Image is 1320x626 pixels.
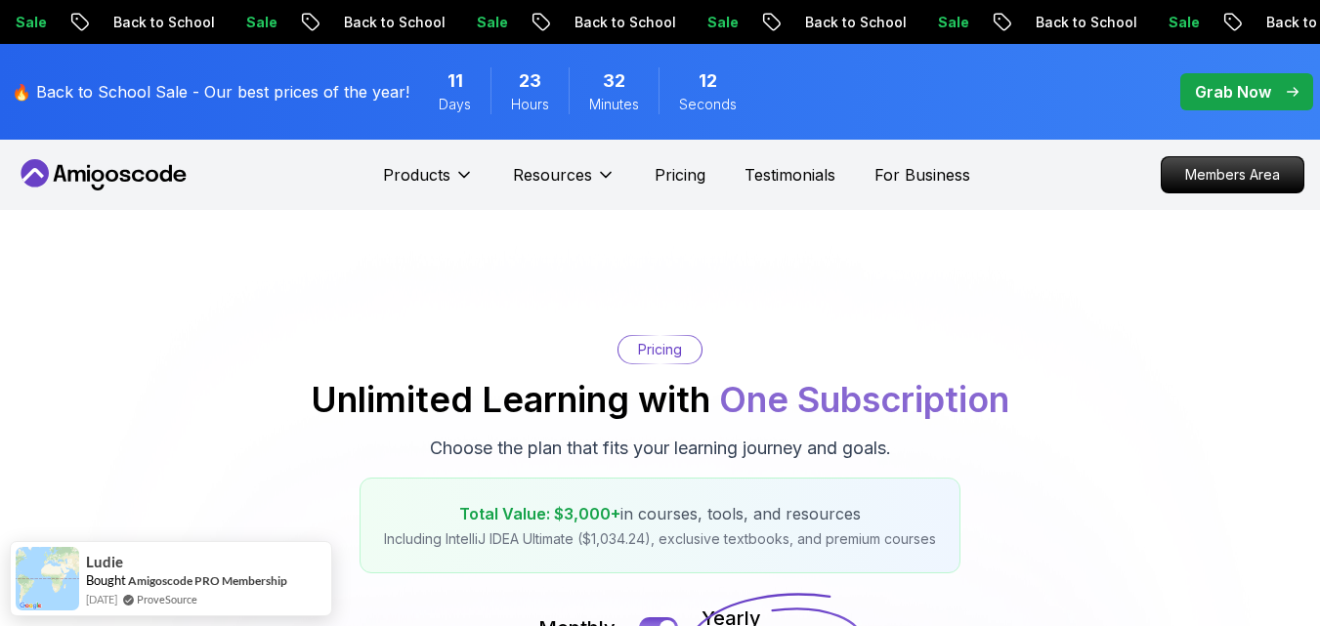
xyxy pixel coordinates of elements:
[745,163,835,187] a: Testimonials
[430,435,891,462] p: Choose the plan that fits your learning journey and goals.
[311,380,1009,419] h2: Unlimited Learning with
[728,13,861,32] p: Back to School
[86,591,117,607] span: [DATE]
[630,13,693,32] p: Sale
[447,67,463,95] span: 11 Days
[719,378,1009,421] span: One Subscription
[1091,13,1154,32] p: Sale
[603,67,625,95] span: 32 Minutes
[383,163,474,202] button: Products
[497,13,630,32] p: Back to School
[958,13,1091,32] p: Back to School
[655,163,705,187] a: Pricing
[384,529,936,549] p: Including IntelliJ IDEA Ultimate ($1,034.24), exclusive textbooks, and premium courses
[169,13,232,32] p: Sale
[679,95,737,114] span: Seconds
[699,67,717,95] span: 12 Seconds
[16,547,79,610] img: provesource social proof notification image
[137,591,197,607] a: ProveSource
[1161,156,1304,193] a: Members Area
[638,340,682,359] p: Pricing
[400,13,462,32] p: Sale
[86,554,123,570] span: Ludie
[1195,80,1271,104] p: Grab Now
[861,13,923,32] p: Sale
[874,163,970,187] a: For Business
[513,163,616,202] button: Resources
[12,80,409,104] p: 🔥 Back to School Sale - Our best prices of the year!
[384,502,936,525] p: in courses, tools, and resources
[1162,157,1303,192] p: Members Area
[86,572,126,588] span: Bought
[383,163,450,187] p: Products
[36,13,169,32] p: Back to School
[128,573,287,588] a: Amigoscode PRO Membership
[459,504,620,523] span: Total Value: $3,000+
[267,13,400,32] p: Back to School
[513,163,592,187] p: Resources
[439,95,471,114] span: Days
[589,95,639,114] span: Minutes
[511,95,549,114] span: Hours
[519,67,541,95] span: 23 Hours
